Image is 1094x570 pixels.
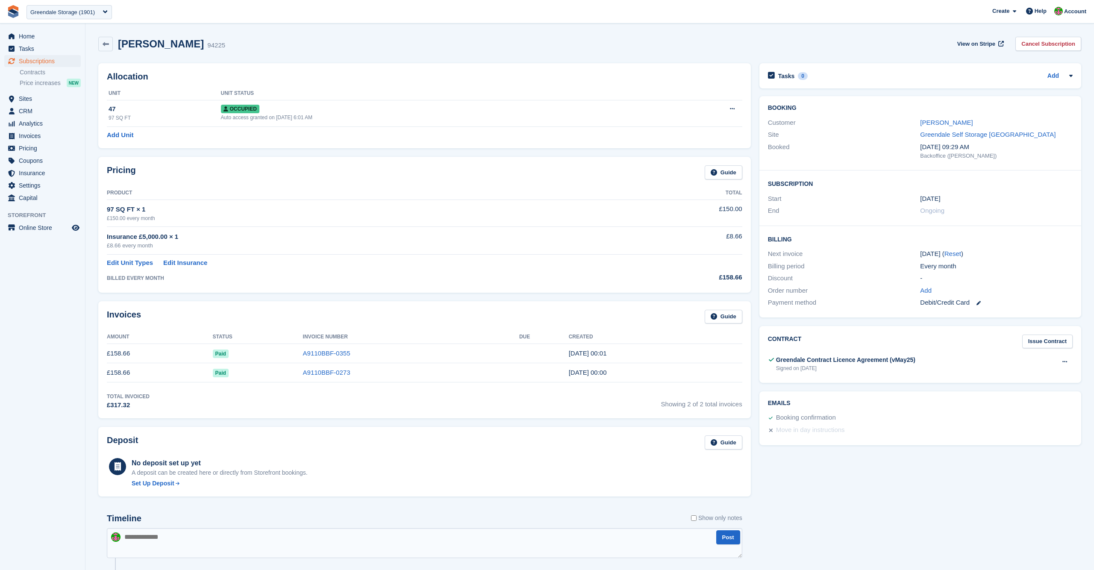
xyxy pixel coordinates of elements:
a: A9110BBF-0355 [303,350,350,357]
span: Sites [19,93,70,105]
div: Every month [920,261,1073,271]
td: £158.66 [107,344,213,363]
div: Site [768,130,920,140]
a: Reset [944,250,961,257]
div: Discount [768,273,920,283]
a: Guide [705,165,742,179]
label: Show only notes [691,514,742,523]
h2: Timeline [107,514,141,523]
a: Add [920,286,932,296]
button: Post [716,530,740,544]
span: Tasks [19,43,70,55]
div: [DATE] ( ) [920,249,1073,259]
div: Move in day instructions [776,425,845,435]
a: Guide [705,435,742,450]
a: Edit Insurance [163,258,207,268]
th: Product [107,186,623,200]
span: Occupied [221,105,259,113]
span: Coupons [19,155,70,167]
th: Created [569,330,742,344]
a: menu [4,222,81,234]
span: Capital [19,192,70,204]
h2: Booking [768,105,1073,112]
div: Billing period [768,261,920,271]
a: menu [4,192,81,204]
a: menu [4,55,81,67]
a: Edit Unit Types [107,258,153,268]
a: menu [4,155,81,167]
span: Ongoing [920,207,944,214]
a: menu [4,105,81,117]
span: Invoices [19,130,70,142]
div: Set Up Deposit [132,479,174,488]
div: £150.00 every month [107,214,623,222]
th: Unit [107,87,221,100]
img: Will McNeilly [111,532,121,542]
h2: Tasks [778,72,795,80]
div: Greendale Contract Licence Agreement (vMay25) [776,356,915,364]
span: Pricing [19,142,70,154]
input: Show only notes [691,514,697,523]
img: stora-icon-8386f47178a22dfd0bd8f6a31ec36ba5ce8667c1dd55bd0f319d3a0aa187defe.svg [7,5,20,18]
a: A9110BBF-0273 [303,369,350,376]
div: No deposit set up yet [132,458,308,468]
a: Price increases NEW [20,78,81,88]
a: Issue Contract [1022,335,1073,349]
div: - [920,273,1073,283]
div: Next invoice [768,249,920,259]
span: Subscriptions [19,55,70,67]
th: Total [623,186,742,200]
img: Will McNeilly [1054,7,1063,15]
a: menu [4,167,81,179]
span: Insurance [19,167,70,179]
span: Paid [213,350,229,358]
span: Create [992,7,1009,15]
div: End [768,206,920,216]
th: Unit Status [221,87,657,100]
a: Set Up Deposit [132,479,308,488]
div: Signed on [DATE] [776,364,915,372]
span: Storefront [8,211,85,220]
th: Invoice Number [303,330,519,344]
time: 2025-07-07 23:00:53 UTC [569,369,607,376]
div: Start [768,194,920,204]
a: View on Stripe [954,37,1006,51]
div: 97 SQ FT [109,114,221,122]
th: Due [519,330,569,344]
a: Greendale Self Storage [GEOGRAPHIC_DATA] [920,131,1056,138]
div: Order number [768,286,920,296]
div: Backoffice ([PERSON_NAME]) [920,152,1073,160]
span: Paid [213,369,229,377]
span: Account [1064,7,1086,16]
th: Status [213,330,303,344]
div: 97 SQ FT × 1 [107,205,623,214]
div: £158.66 [623,273,742,282]
a: menu [4,118,81,129]
div: 94225 [207,41,225,50]
div: Insurance £5,000.00 × 1 [107,232,623,242]
div: Auto access granted on [DATE] 6:01 AM [221,114,657,121]
a: Guide [705,310,742,324]
a: Contracts [20,68,81,76]
a: menu [4,179,81,191]
div: Debit/Credit Card [920,298,1073,308]
span: Showing 2 of 2 total invoices [661,393,742,410]
div: Total Invoiced [107,393,150,400]
a: [PERSON_NAME] [920,119,973,126]
div: 0 [798,72,808,80]
a: menu [4,142,81,154]
div: NEW [67,79,81,87]
span: Price increases [20,79,61,87]
span: Online Store [19,222,70,234]
div: Greendale Storage (1901) [30,8,95,17]
h2: Billing [768,235,1073,243]
span: Help [1035,7,1047,15]
h2: Invoices [107,310,141,324]
span: CRM [19,105,70,117]
time: 2025-07-07 23:00:00 UTC [920,194,940,204]
div: Payment method [768,298,920,308]
time: 2025-08-07 23:01:18 UTC [569,350,607,357]
div: BILLED EVERY MONTH [107,274,623,282]
span: Home [19,30,70,42]
div: 47 [109,104,221,114]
